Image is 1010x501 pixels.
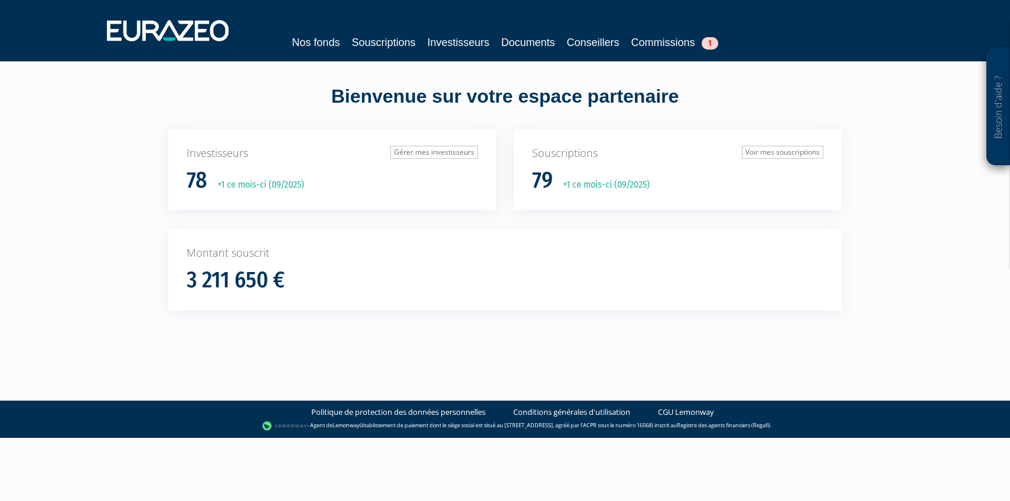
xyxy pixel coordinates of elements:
[187,146,478,161] p: Investisseurs
[555,178,650,192] p: +1 ce mois-ci (09/2025)
[658,407,714,418] a: CGU Lemonway
[532,146,823,161] p: Souscriptions
[567,34,620,51] a: Conseillers
[12,420,998,432] div: - Agent de (établissement de paiement dont le siège social est situé au [STREET_ADDRESS], agréé p...
[742,146,823,159] a: Voir mes souscriptions
[159,83,851,129] div: Bienvenue sur votre espace partenaire
[513,407,630,418] a: Conditions générales d'utilisation
[187,245,823,261] p: Montant souscrit
[390,146,478,159] a: Gérer mes investisseurs
[351,34,415,51] a: Souscriptions
[532,168,553,193] h1: 79
[501,34,555,51] a: Documents
[311,407,486,418] a: Politique de protection des données personnelles
[187,168,207,193] h1: 78
[992,54,1005,160] p: Besoin d'aide ?
[427,34,489,51] a: Investisseurs
[107,20,229,41] img: 1732889491-logotype_eurazeo_blanc_rvb.png
[262,420,308,432] img: logo-lemonway.png
[677,421,770,429] a: Registre des agents financiers (Regafi)
[209,178,304,192] p: +1 ce mois-ci (09/2025)
[333,421,360,429] a: Lemonway
[292,34,340,51] a: Nos fonds
[702,37,718,50] span: 1
[187,268,285,293] h1: 3 211 650 €
[631,34,718,51] a: Commissions1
